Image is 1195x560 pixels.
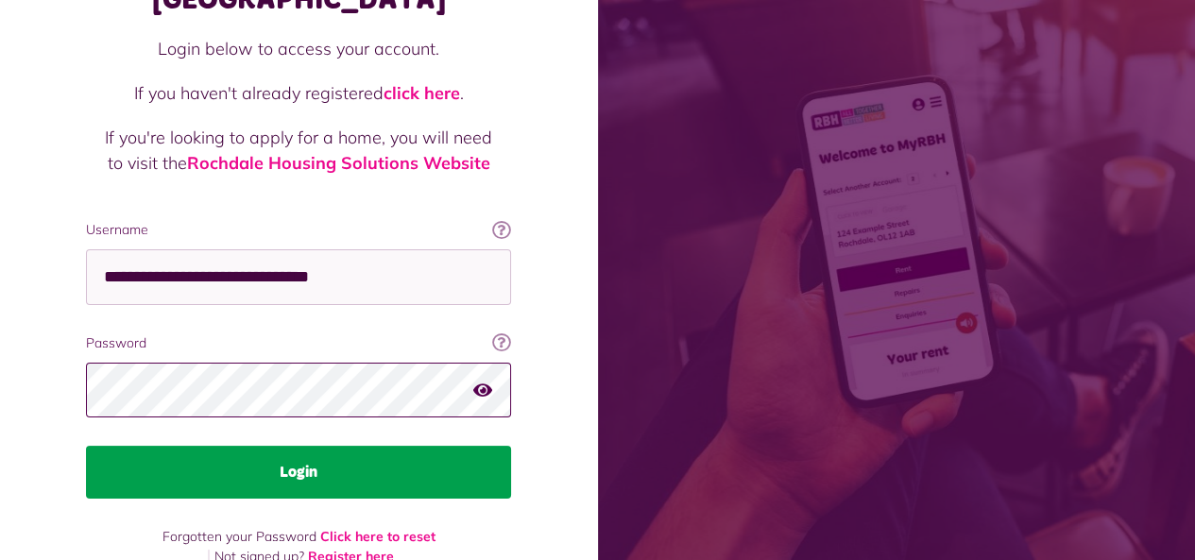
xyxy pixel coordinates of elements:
label: Password [86,333,511,353]
button: Login [86,446,511,499]
p: If you're looking to apply for a home, you will need to visit the [105,125,492,176]
p: Login below to access your account. [105,36,492,61]
a: Rochdale Housing Solutions Website [187,152,490,174]
a: click here [384,82,460,104]
p: If you haven't already registered . [105,80,492,106]
span: Forgotten your Password [162,528,316,545]
a: Click here to reset [320,528,435,545]
label: Username [86,220,511,240]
